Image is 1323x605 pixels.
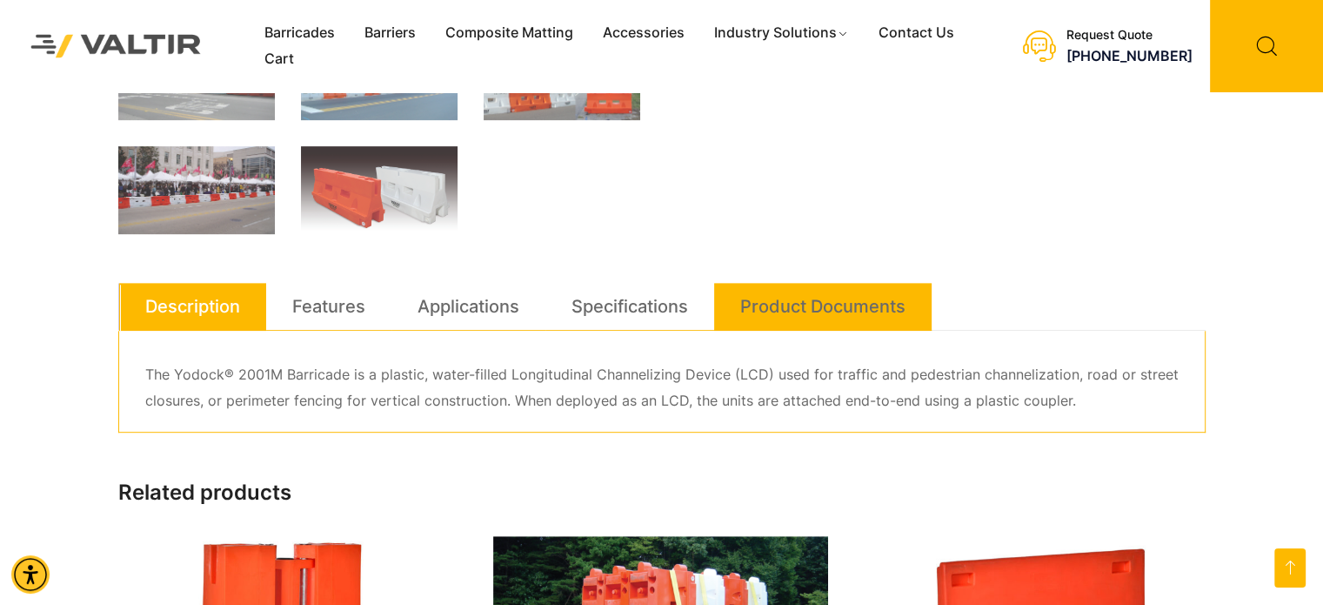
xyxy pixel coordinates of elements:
a: Composite Matting [431,20,588,46]
a: Features [292,283,365,330]
img: Two traffic barriers are displayed: one orange and one white, both featuring a design with cutout... [301,146,458,239]
div: Accessibility Menu [11,555,50,594]
a: Applications [418,283,519,330]
img: A street market scene with white tents, colorful flags, and vendors displaying goods, separated b... [118,146,275,234]
a: Specifications [571,283,688,330]
a: Open this option [1274,548,1306,588]
h2: Related products [118,481,1206,506]
a: Industry Solutions [699,20,864,46]
a: Description [145,283,240,330]
a: Product Documents [740,283,905,330]
a: Cart [250,46,309,72]
a: call (888) 496-3625 [1066,47,1193,64]
img: Valtir Rentals [13,17,219,75]
a: Barriers [350,20,431,46]
a: Accessories [588,20,699,46]
p: The Yodock® 2001M Barricade is a plastic, water-filled Longitudinal Channelizing Device (LCD) use... [145,362,1179,414]
a: Contact Us [864,20,969,46]
div: Request Quote [1066,28,1193,43]
a: Barricades [250,20,350,46]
